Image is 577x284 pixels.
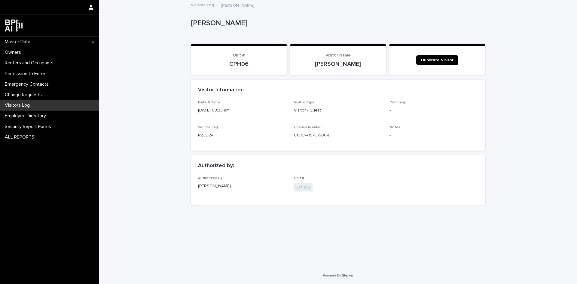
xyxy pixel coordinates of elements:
[296,184,310,191] a: CPH06
[294,101,315,104] span: Visitor Type
[2,113,51,119] p: Employee Directory
[2,60,58,66] p: Renters and Occupants
[294,126,322,129] span: License Number
[294,132,383,139] p: C608-415-13-500-0
[5,20,23,32] img: dwgmcNfxSF6WIOOXiGgu
[2,92,47,98] p: Change Requests
[2,71,50,77] p: Permission to Enter
[389,107,478,114] p: -
[389,132,478,139] p: -
[2,39,35,45] p: Master Data
[294,107,383,114] p: Visitor / Guest
[198,163,234,169] h2: Authorized by:
[416,55,458,65] a: Duplicate Visitor
[233,53,245,57] span: Unit #
[191,19,483,28] p: [PERSON_NAME]
[198,132,287,139] p: RZJD24
[389,101,406,104] span: Company
[2,134,39,140] p: ALL REPORTS
[421,58,453,62] span: Duplicate Visitor
[294,176,304,180] span: Unit #
[198,183,287,189] p: [PERSON_NAME]
[198,101,220,104] span: Date & Time
[198,176,222,180] span: Authorized By
[191,1,214,8] a: Visitors Log
[2,50,26,55] p: Owners
[221,2,254,8] p: [PERSON_NAME]
[323,273,353,277] a: Powered By Stacker
[198,60,280,68] p: CPH06
[198,87,244,93] h2: Visitor Information
[2,102,35,108] p: Visitors Log
[2,81,53,87] p: Emergency Contacts
[198,126,218,129] span: Vehicle Tag
[325,53,351,57] span: Visitor Name
[198,107,287,114] p: [DATE] 08:33 am
[389,126,400,129] span: Notes
[297,60,379,68] p: [PERSON_NAME]
[2,124,56,130] p: Security Report Forms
